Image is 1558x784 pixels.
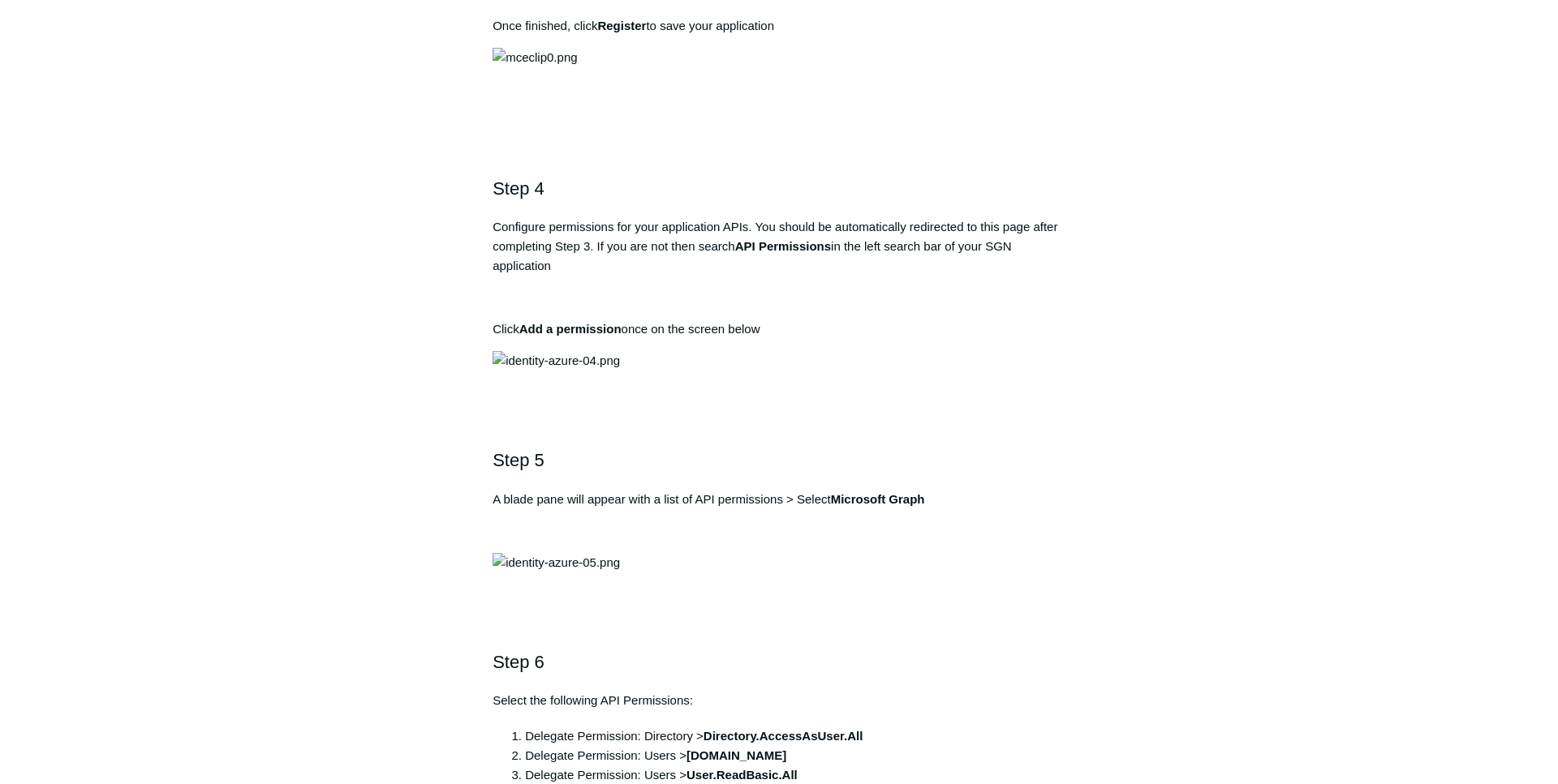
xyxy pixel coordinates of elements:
[525,726,1065,746] li: Delegate Permission: Directory >
[493,446,1065,474] h2: Step 5
[493,16,1065,36] p: Once finished, click to save your application
[597,19,646,32] strong: Register
[525,746,1065,765] li: Delegate Permission: Users >
[493,174,1065,203] h2: Step 4
[493,319,1065,339] p: Click once on the screen below
[493,217,1065,276] p: Configure permissions for your application APIs. You should be automatically redirected to this p...
[686,748,786,762] strong: [DOMAIN_NAME]
[493,648,1065,676] h2: Step 6
[493,351,620,371] img: identity-azure-04.png
[735,239,831,253] strong: API Permissions
[493,553,620,572] img: identity-azure-05.png
[686,768,798,782] strong: User.ReadBasic.All
[493,490,1065,509] p: A blade pane will appear with a list of API permissions > Select
[831,492,925,506] strong: Microsoft Graph
[493,691,1065,710] p: Select the following API Permissions:
[704,729,863,743] strong: Directory.AccessAsUser.All
[519,322,622,336] strong: Add a permission
[493,48,577,67] img: mceclip0.png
